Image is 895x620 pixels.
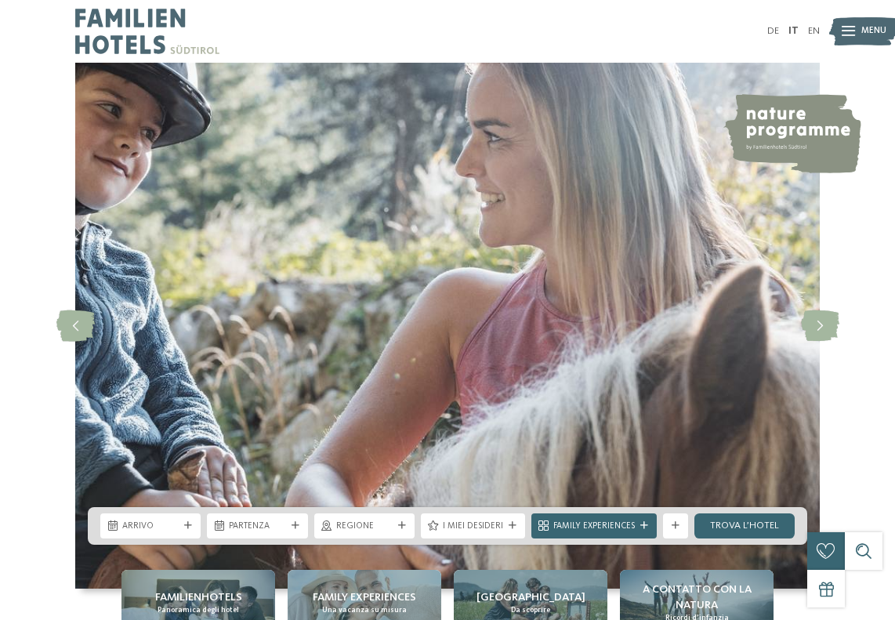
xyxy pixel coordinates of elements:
[75,63,820,589] img: Family hotel Alto Adige: the happy family places!
[313,589,416,605] span: Family experiences
[229,520,285,533] span: Partenza
[158,605,239,615] span: Panoramica degli hotel
[443,520,503,533] span: I miei desideri
[336,520,393,533] span: Regione
[861,25,886,38] span: Menu
[553,520,635,533] span: Family Experiences
[626,582,767,613] span: A contatto con la natura
[808,26,820,36] a: EN
[322,605,407,615] span: Una vacanza su misura
[723,94,861,173] img: nature programme by Familienhotels Südtirol
[788,26,799,36] a: IT
[155,589,242,605] span: Familienhotels
[122,520,179,533] span: Arrivo
[767,26,779,36] a: DE
[511,605,550,615] span: Da scoprire
[694,513,795,538] a: trova l’hotel
[476,589,585,605] span: [GEOGRAPHIC_DATA]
